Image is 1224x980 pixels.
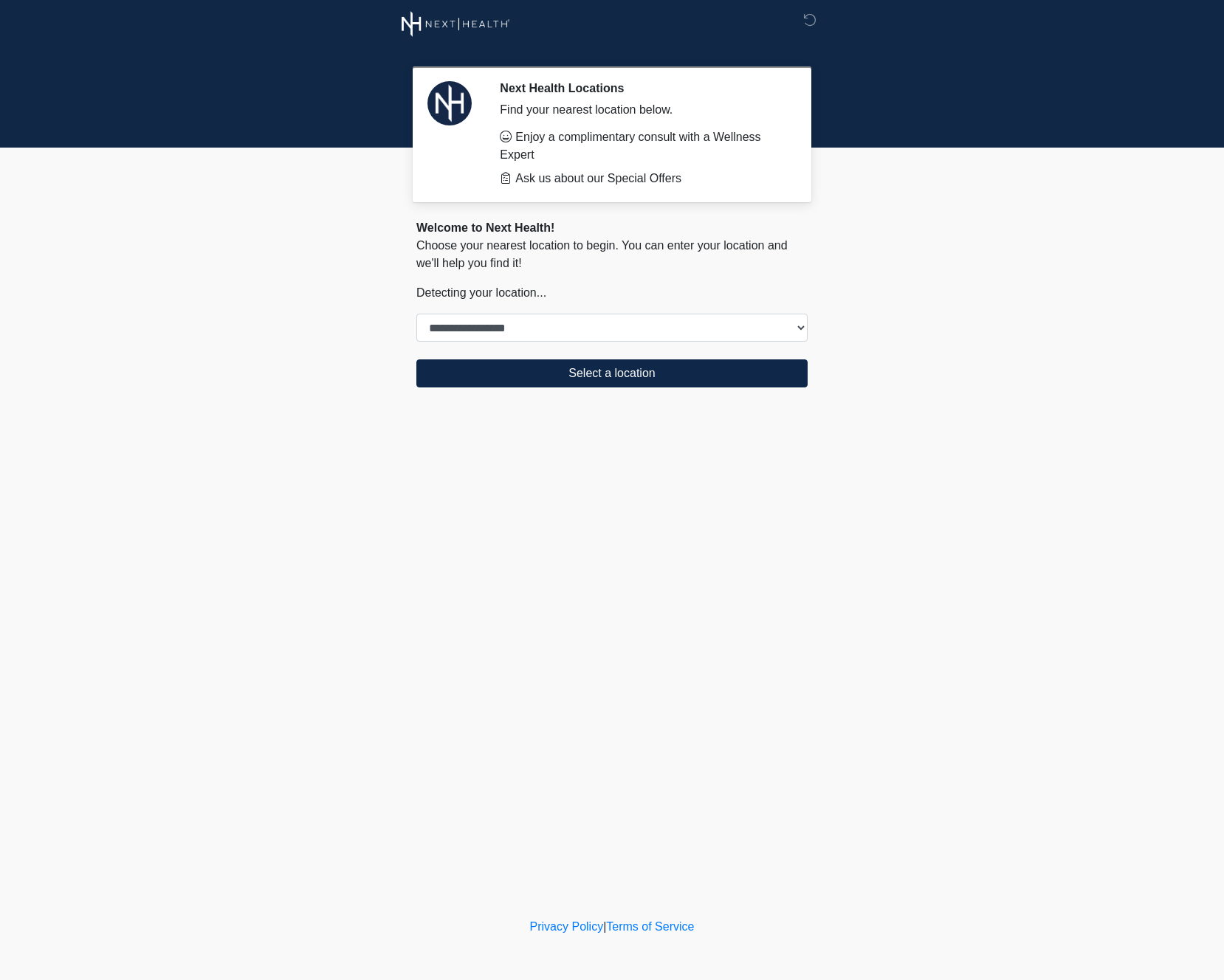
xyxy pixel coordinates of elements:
div: Find your nearest location below. [500,101,785,119]
span: Detecting your location... [416,286,546,299]
img: Agent Avatar [427,81,472,125]
img: Next Health Wellness Logo [402,11,510,37]
h2: Next Health Locations [500,81,785,95]
a: Terms of Service [606,920,694,933]
a: Privacy Policy [530,920,604,933]
button: Select a location [416,359,808,387]
li: Ask us about our Special Offers [500,170,785,187]
a: | [603,920,606,933]
li: Enjoy a complimentary consult with a Wellness Expert [500,128,785,164]
span: Choose your nearest location to begin. You can enter your location and we'll help you find it! [416,239,788,269]
div: Welcome to Next Health! [416,219,808,237]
